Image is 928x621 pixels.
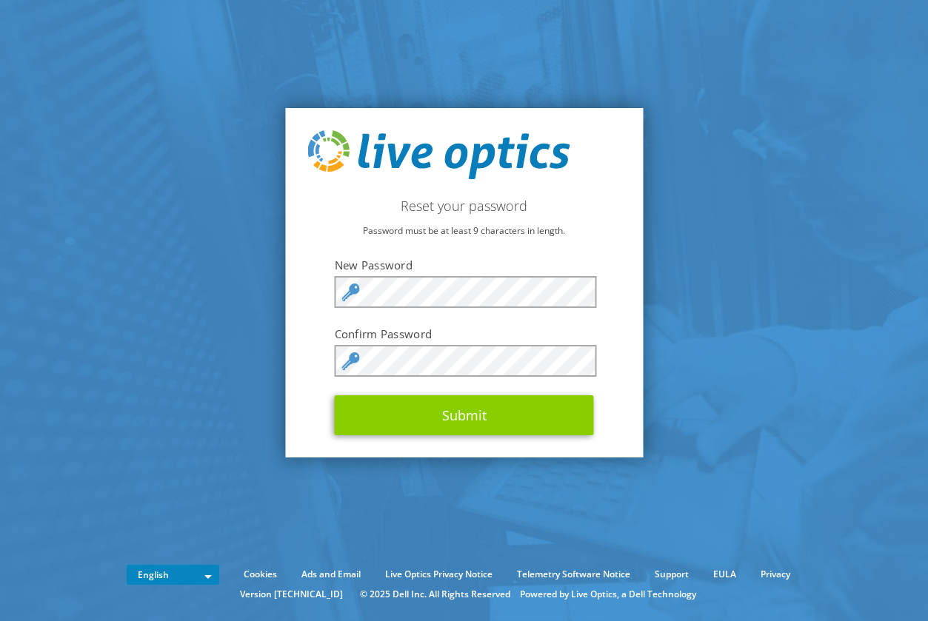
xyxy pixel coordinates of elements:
[307,130,570,179] img: live_optics_svg.svg
[307,223,621,239] p: Password must be at least 9 characters in length.
[520,586,696,602] li: Powered by Live Optics, a Dell Technology
[353,586,518,602] li: © 2025 Dell Inc. All Rights Reserved
[335,326,594,341] label: Confirm Password
[233,566,288,583] a: Cookies
[307,198,621,214] h2: Reset your password
[290,566,372,583] a: Ads and Email
[750,566,801,583] a: Privacy
[702,566,747,583] a: EULA
[644,566,700,583] a: Support
[233,586,350,602] li: Version [TECHNICAL_ID]
[506,566,641,583] a: Telemetry Software Notice
[374,566,504,583] a: Live Optics Privacy Notice
[335,395,594,435] button: Submit
[335,258,594,272] label: New Password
